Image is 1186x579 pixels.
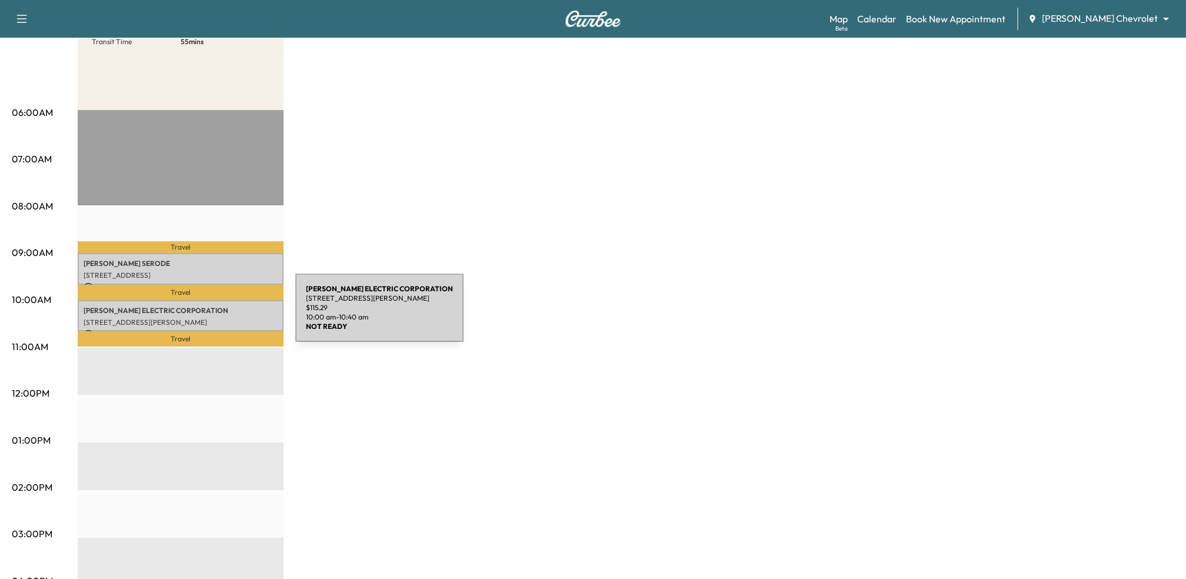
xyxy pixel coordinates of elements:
[181,37,269,46] p: 55 mins
[12,152,52,166] p: 07:00AM
[84,306,278,315] p: [PERSON_NAME] ELECTRIC CORPORATION
[906,12,1005,26] a: Book New Appointment
[12,433,51,447] p: 01:00PM
[78,331,284,347] p: Travel
[12,527,52,541] p: 03:00PM
[12,245,53,259] p: 09:00AM
[92,37,181,46] p: Transit Time
[78,285,284,300] p: Travel
[565,11,621,27] img: Curbee Logo
[12,480,52,494] p: 02:00PM
[829,12,848,26] a: MapBeta
[84,271,278,280] p: [STREET_ADDRESS]
[857,12,897,26] a: Calendar
[12,292,51,307] p: 10:00AM
[12,199,53,213] p: 08:00AM
[84,259,278,268] p: [PERSON_NAME] SERODE
[12,386,49,400] p: 12:00PM
[1042,12,1158,25] span: [PERSON_NAME] Chevrolet
[835,24,848,33] div: Beta
[78,241,284,253] p: Travel
[12,105,53,119] p: 06:00AM
[84,318,278,327] p: [STREET_ADDRESS][PERSON_NAME]
[12,340,48,354] p: 11:00AM
[84,282,278,293] p: $ 115.29
[84,330,278,340] p: $ 115.29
